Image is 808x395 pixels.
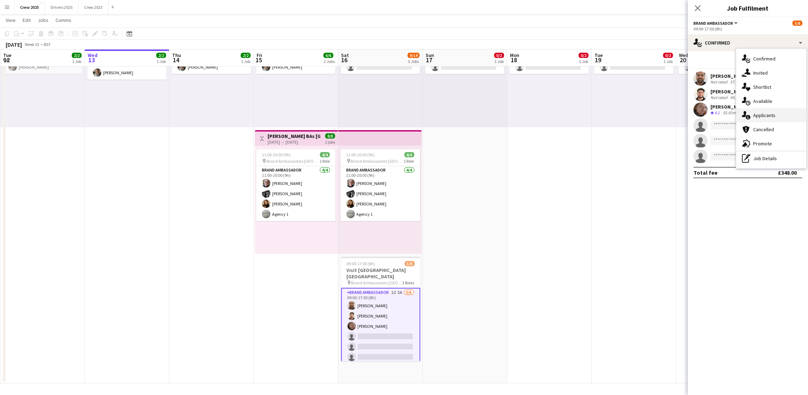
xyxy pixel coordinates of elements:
span: 11:00-20:00 (9h) [262,152,291,157]
div: 2 jobs [325,139,335,145]
span: 5/8 [405,261,415,266]
div: 1 Job [579,59,588,64]
div: Available [736,94,806,108]
span: 0/2 [663,53,673,58]
button: Crew 2025 [14,0,45,14]
div: Confirmed [736,52,806,66]
span: Wed [88,52,98,58]
button: Crew 2023 [78,0,109,14]
span: Edit [23,17,31,23]
div: 1 Job [72,59,81,64]
div: Promote [736,136,806,151]
span: 4/4 [404,152,414,157]
div: 09:00-17:00 (8h) [693,26,802,31]
div: [PERSON_NAME] [710,88,748,95]
span: 19 [593,56,603,64]
span: Brand Ambassador [693,21,733,26]
span: 3 Roles [403,280,415,285]
span: Jobs [38,17,48,23]
span: 18 [509,56,519,64]
span: 09:00-17:00 (8h) [347,261,375,266]
span: 4.2 [715,110,720,115]
span: 13 [87,56,98,64]
span: 17 [425,56,434,64]
div: Job Details [736,151,806,165]
div: [PERSON_NAME] [710,73,748,79]
span: 1 Role [320,158,330,164]
div: Not rated [710,95,729,100]
span: Comms [55,17,71,23]
div: Cancelled [736,122,806,136]
span: 4/4 [320,152,330,157]
div: Confirmed [688,34,808,51]
app-job-card: 09:00-17:00 (8h)5/8Visit [GEOGRAPHIC_DATA] [GEOGRAPHIC_DATA] Brand Ambassadors [GEOGRAPHIC_DATA]3... [341,257,420,361]
span: 9/14 [408,53,420,58]
a: Edit [20,16,34,25]
div: 55.92mi [721,110,738,116]
div: 57.04mi [729,79,746,85]
div: £348.00 [778,169,797,176]
div: Invited [736,66,806,80]
span: 2/2 [241,53,251,58]
app-job-card: 11:00-20:00 (9h)4/4 Brand Ambassadors [GEOGRAPHIC_DATA]1 RoleBrand Ambassador4/411:00-20:00 (9h)[... [341,149,420,221]
span: 2/2 [72,53,82,58]
div: 1 Job [157,59,166,64]
button: Drivers 2025 [45,0,78,14]
div: Shortlist [736,80,806,94]
div: 3 Jobs [408,59,419,64]
span: Brand Ambassadors [GEOGRAPHIC_DATA] [351,158,404,164]
a: Jobs [35,16,51,25]
span: Brand Ambassadors [GEOGRAPHIC_DATA] [267,158,320,164]
span: Mon [510,52,519,58]
span: Wed [679,52,688,58]
app-card-role: Brand Ambassador2I5A3/609:00-17:00 (8h)[PERSON_NAME][PERSON_NAME][PERSON_NAME] [341,288,420,365]
span: Fri [257,52,262,58]
span: 16 [340,56,349,64]
span: 5/8 [792,21,802,26]
span: 15 [256,56,262,64]
button: Brand Ambassador [693,21,739,26]
span: 12 [2,56,11,64]
div: 1 Job [241,59,250,64]
div: 2 Jobs [324,59,335,64]
h3: Job Fulfilment [688,4,808,13]
div: BST [44,42,51,47]
span: Tue [595,52,603,58]
span: View [6,17,16,23]
div: [PERSON_NAME] [710,104,748,110]
span: 2/2 [156,53,166,58]
app-card-role: Brand Ambassador4/411:00-20:00 (9h)[PERSON_NAME][PERSON_NAME][PERSON_NAME]Agency 1 [341,166,420,221]
span: Sat [341,52,349,58]
span: 20 [678,56,688,64]
h3: Visit [GEOGRAPHIC_DATA] [GEOGRAPHIC_DATA] [341,267,420,280]
span: 8/8 [325,133,335,139]
div: [DATE] [6,41,22,48]
a: Comms [53,16,74,25]
div: Not rated [710,79,729,85]
span: Thu [172,52,181,58]
span: Week 33 [23,42,41,47]
div: 45.02mi [729,95,746,100]
span: 0/2 [579,53,589,58]
app-job-card: 11:00-20:00 (9h)4/4 Brand Ambassadors [GEOGRAPHIC_DATA]1 RoleBrand Ambassador4/411:00-20:00 (9h)[... [256,149,335,221]
span: Sun [426,52,434,58]
div: Applicants [736,108,806,122]
span: Brand Ambassadors [GEOGRAPHIC_DATA] [351,280,403,285]
span: 6/6 [323,53,333,58]
div: Total fee [693,169,718,176]
app-card-role: Brand Ambassador4/411:00-20:00 (9h)[PERSON_NAME][PERSON_NAME][PERSON_NAME]Agency 1 [256,166,335,221]
span: 14 [171,56,181,64]
h3: [PERSON_NAME] BAs [GEOGRAPHIC_DATA] [268,133,320,139]
div: 1 Job [663,59,673,64]
span: 0/2 [494,53,504,58]
div: [DATE] → [DATE] [268,139,320,145]
span: 1 Role [404,158,414,164]
span: Tue [3,52,11,58]
a: View [3,16,18,25]
span: 11:00-20:00 (9h) [346,152,375,157]
div: 1 Job [494,59,504,64]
